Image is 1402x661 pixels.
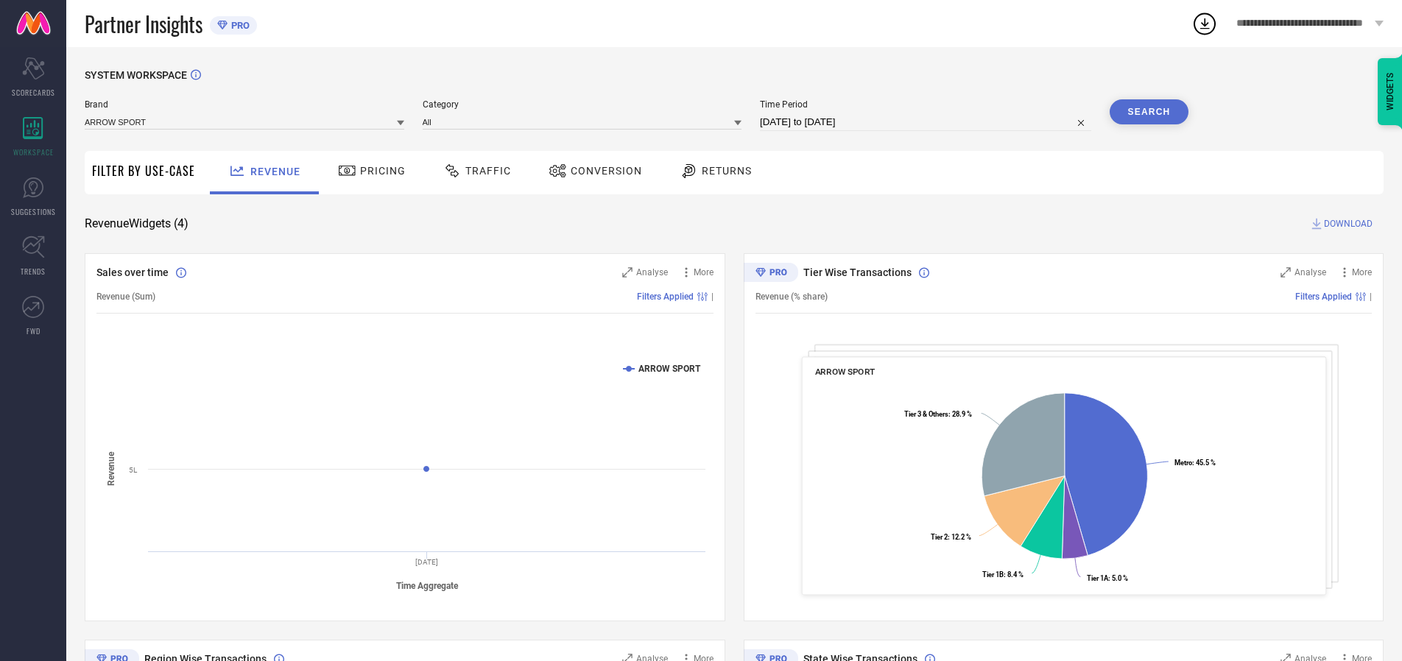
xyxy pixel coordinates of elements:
[250,166,300,177] span: Revenue
[129,466,138,474] text: 5L
[1191,10,1218,37] div: Open download list
[465,165,511,177] span: Traffic
[622,267,633,278] svg: Zoom
[1294,267,1326,278] span: Analyse
[360,165,406,177] span: Pricing
[85,9,202,39] span: Partner Insights
[27,325,40,336] span: FWD
[106,451,116,486] tspan: Revenue
[636,267,668,278] span: Analyse
[1352,267,1372,278] span: More
[1174,459,1192,467] tspan: Metro
[85,216,189,231] span: Revenue Widgets ( 4 )
[228,20,250,31] span: PRO
[1295,291,1352,302] span: Filters Applied
[803,266,912,278] span: Tier Wise Transactions
[904,410,948,418] tspan: Tier 3 & Others
[760,99,1091,110] span: Time Period
[814,367,875,377] span: ARROW SPORT
[92,162,195,180] span: Filter By Use-Case
[396,581,459,591] tspan: Time Aggregate
[744,263,798,285] div: Premium
[1086,574,1108,582] tspan: Tier 1A
[760,113,1091,131] input: Select time period
[85,99,404,110] span: Brand
[1086,574,1127,582] text: : 5.0 %
[755,291,828,302] span: Revenue (% share)
[85,69,187,81] span: SYSTEM WORKSPACE
[982,570,1004,579] tspan: Tier 1B
[12,87,55,98] span: SCORECARDS
[96,291,155,302] span: Revenue (Sum)
[11,206,56,217] span: SUGGESTIONS
[702,165,752,177] span: Returns
[571,165,642,177] span: Conversion
[694,267,714,278] span: More
[21,266,46,277] span: TRENDS
[1324,216,1373,231] span: DOWNLOAD
[711,291,714,302] span: |
[13,146,54,158] span: WORKSPACE
[930,533,971,541] text: : 12.2 %
[637,291,694,302] span: Filters Applied
[1370,291,1372,302] span: |
[96,266,169,278] span: Sales over time
[1174,459,1216,467] text: : 45.5 %
[930,533,947,541] tspan: Tier 2
[904,410,972,418] text: : 28.9 %
[423,99,742,110] span: Category
[1110,99,1189,124] button: Search
[415,558,438,566] text: [DATE]
[638,364,701,374] text: ARROW SPORT
[982,570,1024,579] text: : 8.4 %
[1281,267,1291,278] svg: Zoom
